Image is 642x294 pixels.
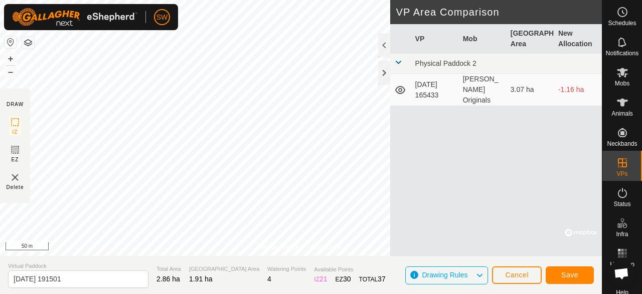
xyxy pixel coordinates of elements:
[507,74,554,106] td: 3.07 ha
[611,111,633,117] span: Animals
[22,37,34,49] button: Map Layers
[8,262,148,270] span: Virtual Paddock
[610,261,634,267] span: Heatmap
[411,24,459,54] th: VP
[5,66,17,78] button: –
[156,265,181,273] span: Total Area
[607,141,637,147] span: Neckbands
[189,275,213,283] span: 1.91 ha
[459,24,507,54] th: Mob
[422,271,467,279] span: Drawing Rules
[378,275,386,283] span: 37
[492,266,542,284] button: Cancel
[319,275,328,283] span: 21
[554,74,602,106] td: -1.16 ha
[606,50,638,56] span: Notifications
[7,101,24,108] div: DRAW
[189,265,259,273] span: [GEOGRAPHIC_DATA] Area
[5,53,17,65] button: +
[9,171,21,183] img: VP
[608,260,635,287] div: Open chat
[396,6,602,18] h2: VP Area Comparison
[415,59,476,67] span: Physical Paddock 2
[463,74,503,106] div: [PERSON_NAME] Originals
[336,274,351,284] div: EZ
[5,36,17,48] button: Reset Map
[616,231,628,237] span: Infra
[343,275,351,283] span: 30
[12,8,137,26] img: Gallagher Logo
[608,20,636,26] span: Schedules
[12,156,19,163] span: EZ
[156,12,168,23] span: SW
[561,271,578,279] span: Save
[156,275,180,283] span: 2.86 ha
[261,243,299,252] a: Privacy Policy
[359,274,386,284] div: TOTAL
[411,74,459,106] td: [DATE] 165433
[267,265,306,273] span: Watering Points
[554,24,602,54] th: New Allocation
[505,271,529,279] span: Cancel
[267,275,271,283] span: 4
[507,24,554,54] th: [GEOGRAPHIC_DATA] Area
[546,266,594,284] button: Save
[7,183,24,191] span: Delete
[613,201,630,207] span: Status
[13,128,18,136] span: IZ
[314,274,327,284] div: IZ
[616,171,627,177] span: VPs
[311,243,341,252] a: Contact Us
[314,265,385,274] span: Available Points
[615,80,629,86] span: Mobs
